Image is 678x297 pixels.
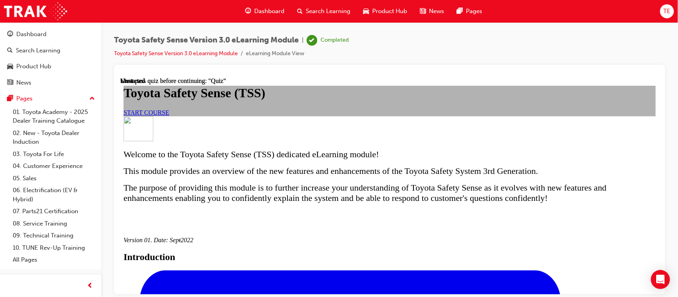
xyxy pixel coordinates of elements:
a: guage-iconDashboard [239,3,291,19]
button: TE [660,4,674,18]
span: Toyota Safety Sense Version 3.0 eLearning Module [114,36,299,45]
span: Product Hub [372,7,407,16]
span: news-icon [420,6,426,16]
a: START COURSE [3,32,49,39]
a: Toyota Safety Sense Version 3.0 eLearning Module [114,50,238,57]
a: 05. Sales [10,172,98,185]
div: Open Intercom Messenger [651,270,670,289]
span: Search Learning [306,7,350,16]
span: Welcome to the Toyota Safety Sense (TSS) dedicated eLearning module! [3,72,259,82]
a: Dashboard [3,27,98,42]
span: News [429,7,444,16]
a: 09. Technical Training [10,229,98,242]
a: 10. TUNE Rev-Up Training [10,242,98,254]
span: car-icon [7,63,13,70]
span: pages-icon [7,95,13,102]
div: Dashboard [16,30,46,39]
a: News [3,75,98,90]
div: Completed [321,37,349,44]
a: 08. Service Training [10,218,98,230]
span: search-icon [7,47,13,54]
a: 07. Parts21 Certification [10,205,98,218]
a: pages-iconPages [450,3,489,19]
span: prev-icon [87,281,93,291]
a: 02. New - Toyota Dealer Induction [10,127,98,148]
a: Search Learning [3,43,98,58]
span: | [302,36,303,45]
span: Pages [466,7,482,16]
a: 01. Toyota Academy - 2025 Dealer Training Catalogue [10,106,98,127]
a: 06. Electrification (EV & Hybrid) [10,184,98,205]
span: Dashboard [254,7,284,16]
div: Product Hub [16,62,51,71]
button: Pages [3,91,98,106]
span: This module provides an overview of the new features and enhancements of the Toyota Safety System... [3,89,418,98]
a: All Pages [10,254,98,266]
img: Trak [4,2,67,20]
a: news-iconNews [413,3,450,19]
span: search-icon [297,6,303,16]
div: News [16,78,31,87]
span: guage-icon [245,6,251,16]
span: learningRecordVerb_COMPLETE-icon [307,35,317,46]
h2: Introduction [3,174,535,185]
span: The purpose of providing this module is to further increase your understanding of Toyota Safety S... [3,105,486,125]
a: car-iconProduct Hub [357,3,413,19]
a: Product Hub [3,59,98,74]
span: car-icon [363,6,369,16]
button: DashboardSearch LearningProduct HubNews [3,25,98,91]
span: news-icon [7,79,13,87]
span: up-icon [89,94,95,104]
s: t [59,159,60,166]
span: pages-icon [457,6,463,16]
a: 04. Customer Experience [10,160,98,172]
li: eLearning Module View [246,49,304,58]
div: Search Learning [16,46,60,55]
a: search-iconSearch Learning [291,3,357,19]
span: guage-icon [7,31,13,38]
em: Version 01. Date: Sep 2022 [3,159,73,166]
a: 03. Toyota For Life [10,148,98,160]
span: TE [663,7,670,16]
div: Pages [16,94,33,103]
h1: Toyota Safety Sense (TSS) [3,8,535,23]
